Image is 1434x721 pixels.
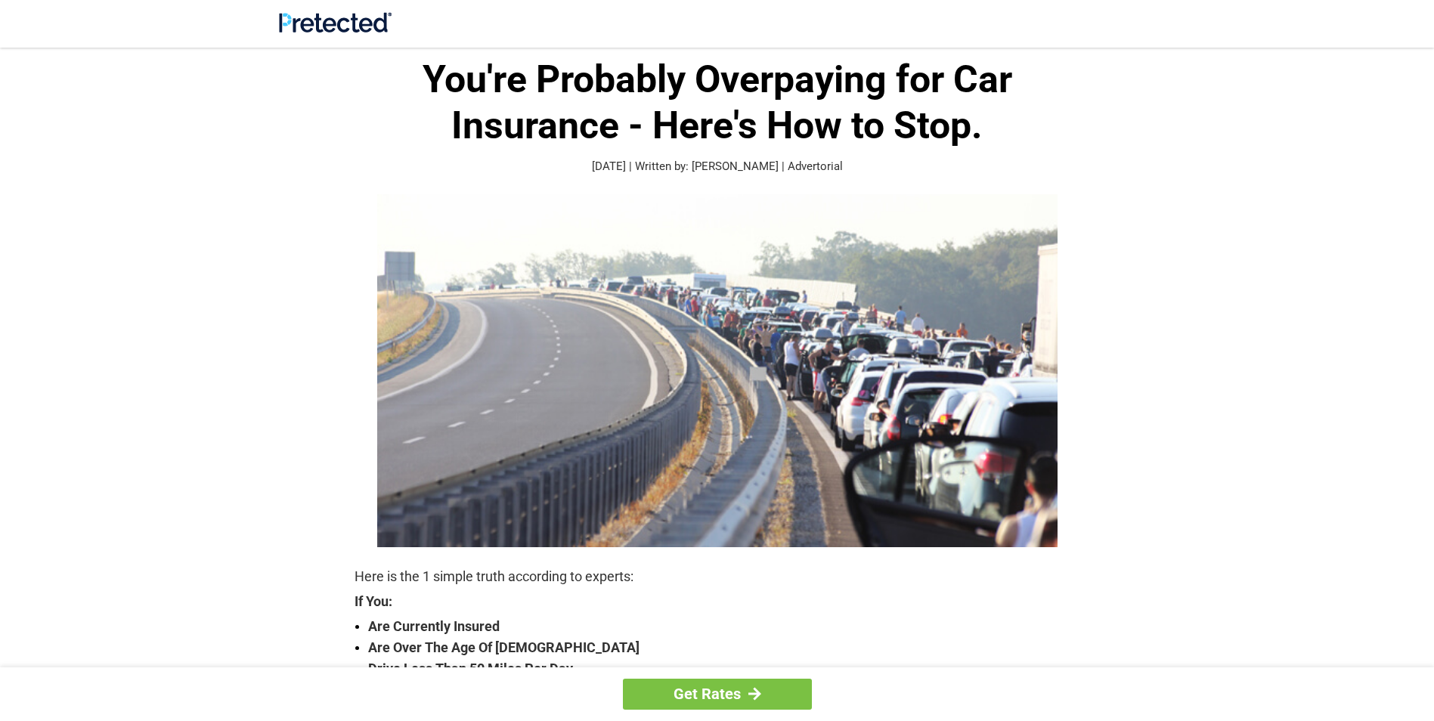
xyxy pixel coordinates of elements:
strong: Are Over The Age Of [DEMOGRAPHIC_DATA] [368,637,1080,658]
strong: Drive Less Than 50 Miles Per Day [368,658,1080,679]
strong: Are Currently Insured [368,616,1080,637]
p: [DATE] | Written by: [PERSON_NAME] | Advertorial [355,158,1080,175]
a: Get Rates [623,679,812,710]
p: Here is the 1 simple truth according to experts: [355,566,1080,587]
h1: You're Probably Overpaying for Car Insurance - Here's How to Stop. [355,57,1080,149]
strong: If You: [355,595,1080,608]
img: Site Logo [279,12,392,32]
a: Site Logo [279,21,392,36]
